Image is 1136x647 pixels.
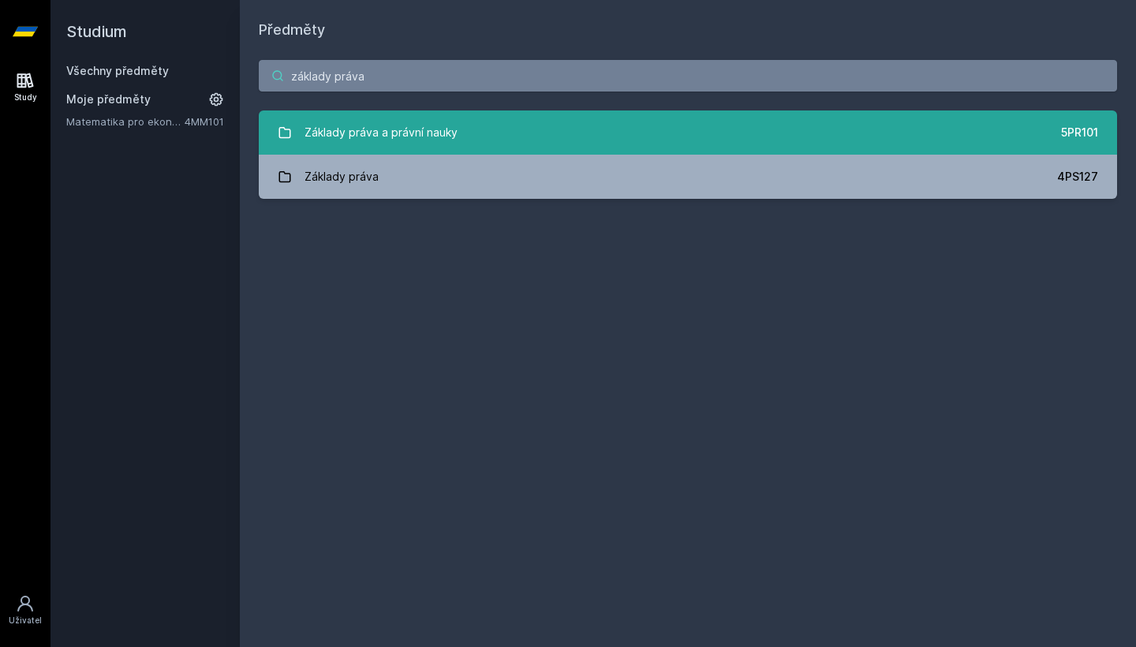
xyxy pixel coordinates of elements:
[66,114,185,129] a: Matematika pro ekonomy
[3,63,47,111] a: Study
[1061,125,1098,140] div: 5PR101
[66,92,151,107] span: Moje předměty
[259,19,1117,41] h1: Předměty
[259,155,1117,199] a: Základy práva 4PS127
[1057,169,1098,185] div: 4PS127
[259,110,1117,155] a: Základy práva a právní nauky 5PR101
[14,92,37,103] div: Study
[259,60,1117,92] input: Název nebo ident předmětu…
[66,64,169,77] a: Všechny předměty
[305,161,379,193] div: Základy práva
[3,586,47,634] a: Uživatel
[9,615,42,626] div: Uživatel
[185,115,224,128] a: 4MM101
[305,117,458,148] div: Základy práva a právní nauky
